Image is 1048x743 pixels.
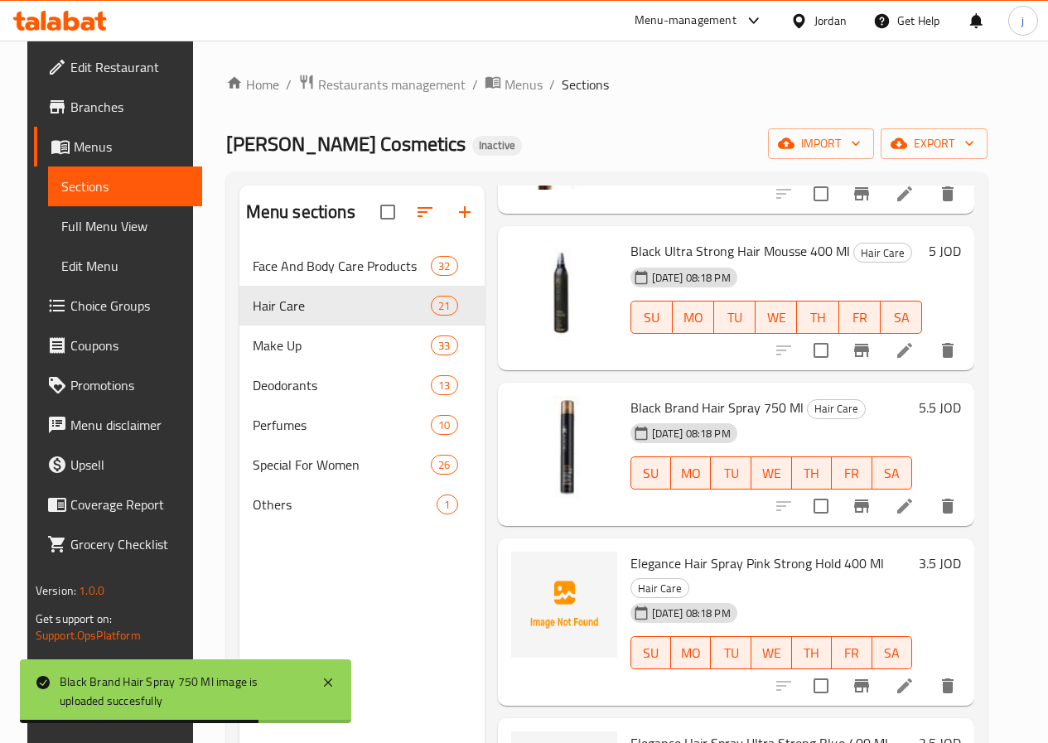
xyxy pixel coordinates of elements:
[842,330,881,370] button: Branch-specific-item
[34,365,202,405] a: Promotions
[60,673,305,710] div: Black Brand Hair Spray 750 Ml image is uploaded succesfully
[804,176,838,211] span: Select to update
[226,125,466,162] span: [PERSON_NAME] Cosmetics
[645,426,737,441] span: [DATE] 08:18 PM
[239,365,485,405] div: Deodorants13
[838,461,866,485] span: FR
[842,486,881,526] button: Branch-specific-item
[894,133,974,154] span: export
[630,301,673,334] button: SU
[854,244,911,263] span: Hair Care
[36,608,112,630] span: Get support on:
[895,496,915,516] a: Edit menu item
[758,461,785,485] span: WE
[432,338,456,354] span: 33
[928,666,968,706] button: delete
[431,375,457,395] div: items
[846,306,874,330] span: FR
[630,578,689,598] div: Hair Care
[711,636,751,669] button: TU
[887,306,915,330] span: SA
[799,641,826,665] span: TH
[872,636,913,669] button: SA
[762,306,790,330] span: WE
[405,192,445,232] span: Sort sections
[318,75,466,94] span: Restaurants management
[511,239,617,345] img: Black Ultra Strong Hair Mousse 400 Ml
[432,298,456,314] span: 21
[70,495,189,514] span: Coverage Report
[792,456,833,490] button: TH
[872,456,913,490] button: SA
[671,456,712,490] button: MO
[370,195,405,229] span: Select all sections
[638,461,664,485] span: SU
[34,405,202,445] a: Menu disclaimer
[511,552,617,658] img: Elegance Hair Spray Pink Strong Hold 400 Ml
[895,184,915,204] a: Edit menu item
[804,668,838,703] span: Select to update
[630,551,884,576] span: Elegance Hair Spray Pink Strong Hold 400 Ml
[239,246,485,286] div: Face And Body Care Products32
[804,306,832,330] span: TH
[635,11,736,31] div: Menu-management
[928,486,968,526] button: delete
[226,75,279,94] a: Home
[70,375,189,395] span: Promotions
[253,335,431,355] span: Make Up
[881,301,922,334] button: SA
[61,256,189,276] span: Edit Menu
[919,552,961,575] h6: 3.5 JOD
[253,256,431,276] span: Face And Body Care Products
[432,378,456,393] span: 13
[34,326,202,365] a: Coupons
[797,301,838,334] button: TH
[804,333,838,368] span: Select to update
[671,636,712,669] button: MO
[253,455,431,475] span: Special For Women
[638,306,666,330] span: SU
[432,457,456,473] span: 26
[431,455,457,475] div: items
[717,461,745,485] span: TU
[919,396,961,419] h6: 5.5 JOD
[34,445,202,485] a: Upsell
[768,128,874,159] button: import
[70,534,189,554] span: Grocery Checklist
[246,200,355,224] h2: Menu sections
[61,216,189,236] span: Full Menu View
[853,243,912,263] div: Hair Care
[239,405,485,445] div: Perfumes10
[881,128,988,159] button: export
[879,461,906,485] span: SA
[630,395,804,420] span: Black Brand Hair Spray 750 Ml
[239,326,485,365] div: Make Up33
[445,192,485,232] button: Add section
[714,301,756,334] button: TU
[645,605,737,621] span: [DATE] 08:18 PM
[679,306,708,330] span: MO
[432,258,456,274] span: 32
[79,580,104,601] span: 1.0.0
[792,636,833,669] button: TH
[678,461,705,485] span: MO
[34,286,202,326] a: Choice Groups
[36,580,76,601] span: Version:
[928,174,968,214] button: delete
[61,176,189,196] span: Sections
[799,461,826,485] span: TH
[253,495,437,514] span: Others
[511,396,617,502] img: Black Brand Hair Spray 750 Ml
[645,270,737,286] span: [DATE] 08:18 PM
[630,636,671,669] button: SU
[239,445,485,485] div: Special For Women26
[756,301,797,334] button: WE
[70,335,189,355] span: Coupons
[630,239,850,263] span: Black Ultra Strong Hair Mousse 400 Ml
[34,485,202,524] a: Coverage Report
[226,74,988,95] nav: breadcrumb
[842,174,881,214] button: Branch-specific-item
[842,666,881,706] button: Branch-specific-item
